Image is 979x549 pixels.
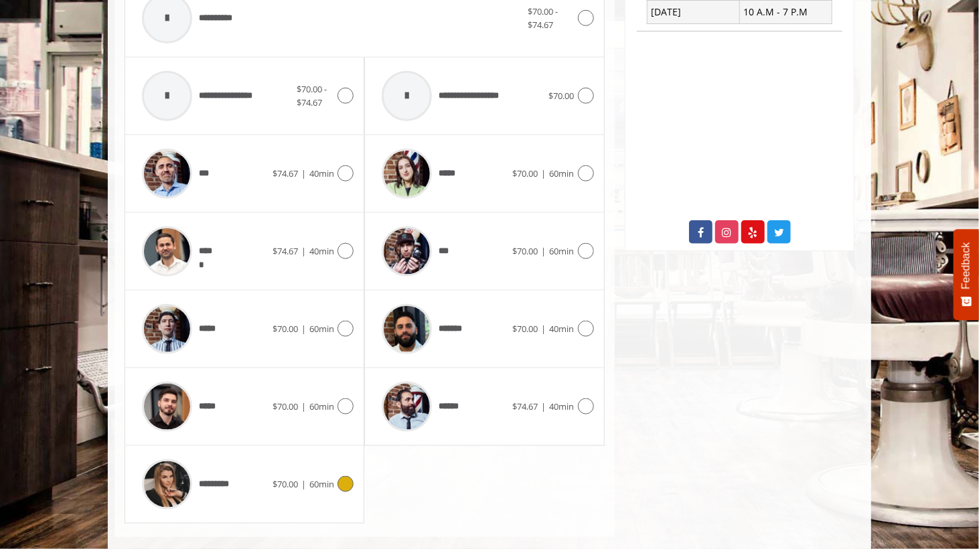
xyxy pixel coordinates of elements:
[739,1,832,23] td: 10 A.M - 7 P.M
[301,167,306,179] span: |
[960,242,972,289] span: Feedback
[273,400,298,412] span: $70.00
[309,167,334,179] span: 40min
[309,478,334,490] span: 60min
[513,323,538,335] span: $70.00
[273,478,298,490] span: $70.00
[301,323,306,335] span: |
[273,245,298,257] span: $74.67
[542,400,546,412] span: |
[309,245,334,257] span: 40min
[301,400,306,412] span: |
[528,5,558,31] span: $70.00 - $74.67
[550,245,575,257] span: 60min
[954,229,979,320] button: Feedback - Show survey
[513,245,538,257] span: $70.00
[648,1,740,23] td: [DATE]
[542,167,546,179] span: |
[309,400,334,412] span: 60min
[542,323,546,335] span: |
[549,90,575,102] span: $70.00
[273,167,298,179] span: $74.67
[297,83,327,109] span: $70.00 - $74.67
[301,478,306,490] span: |
[550,400,575,412] span: 40min
[309,323,334,335] span: 60min
[301,245,306,257] span: |
[550,323,575,335] span: 40min
[513,167,538,179] span: $70.00
[542,245,546,257] span: |
[273,323,298,335] span: $70.00
[550,167,575,179] span: 60min
[513,400,538,412] span: $74.67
